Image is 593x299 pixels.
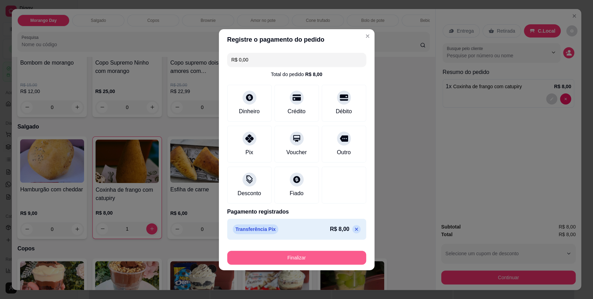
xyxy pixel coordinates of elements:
[336,107,352,116] div: Débito
[330,225,349,233] p: R$ 8,00
[231,53,362,67] input: Ex.: hambúrguer de cordeiro
[271,71,322,78] div: Total do pedido
[238,189,261,198] div: Desconto
[337,148,351,157] div: Outro
[305,71,322,78] div: R$ 8,00
[286,148,307,157] div: Voucher
[227,251,366,265] button: Finalizar
[245,148,253,157] div: Pix
[289,189,303,198] div: Fiado
[233,224,279,234] p: Transferência Pix
[288,107,306,116] div: Crédito
[219,29,374,50] header: Registre o pagamento do pedido
[227,208,366,216] p: Pagamento registrados
[239,107,260,116] div: Dinheiro
[362,31,373,42] button: Close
